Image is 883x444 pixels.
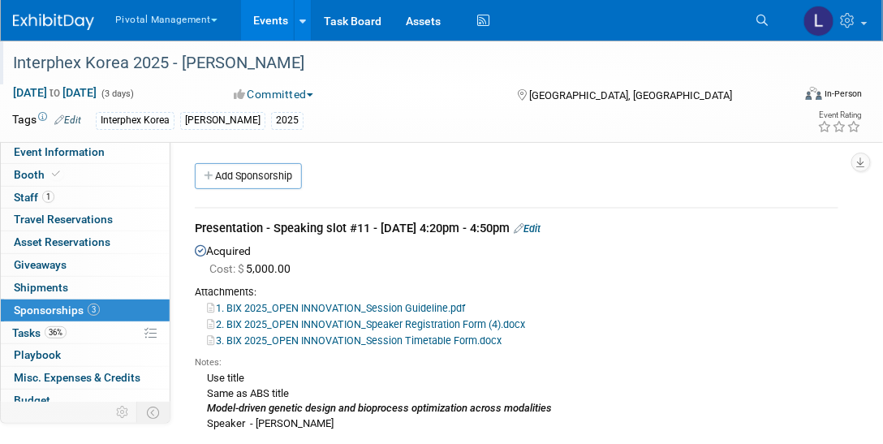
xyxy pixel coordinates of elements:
[1,300,170,321] a: Sponsorships3
[7,49,778,78] div: Interphex Korea 2025 - [PERSON_NAME]
[1,187,170,209] a: Staff1
[195,285,838,300] div: Attachments:
[42,191,54,203] span: 1
[1,164,170,186] a: Booth
[14,258,67,271] span: Giveaways
[195,163,302,189] a: Add Sponsorship
[209,262,297,275] span: 5,000.00
[12,111,81,130] td: Tags
[14,213,113,226] span: Travel Reservations
[14,191,54,204] span: Staff
[806,87,822,100] img: Format-Inperson.png
[14,235,110,248] span: Asset Reservations
[825,88,863,100] div: In-Person
[14,348,61,361] span: Playbook
[14,145,105,158] span: Event Information
[88,304,100,316] span: 3
[14,168,63,181] span: Booth
[45,326,67,338] span: 36%
[803,6,834,37] img: Leslie Pelton
[14,304,100,317] span: Sponsorships
[207,402,552,414] i: Model-driven genetic design and bioprocess optimization across modalities
[1,141,170,163] a: Event Information
[12,85,97,100] span: [DATE] [DATE]
[13,14,94,30] img: ExhibitDay
[109,402,137,423] td: Personalize Event Tab Strip
[1,277,170,299] a: Shipments
[180,112,265,129] div: [PERSON_NAME]
[731,84,863,109] div: Event Format
[14,281,68,294] span: Shipments
[1,209,170,231] a: Travel Reservations
[96,112,174,129] div: Interphex Korea
[52,170,60,179] i: Booth reservation complete
[100,88,134,99] span: (3 days)
[54,114,81,126] a: Edit
[271,112,304,129] div: 2025
[195,356,838,369] div: Notes:
[207,334,502,347] a: 3. BIX 2025_OPEN INNOVATION_Session Timetable Form.docx
[514,222,541,235] a: Edit
[14,394,50,407] span: Budget
[1,344,170,366] a: Playbook
[137,402,170,423] td: Toggle Event Tabs
[209,262,246,275] span: Cost: $
[47,86,62,99] span: to
[14,371,140,384] span: Misc. Expenses & Credits
[207,318,525,330] a: 2. BIX 2025_OPEN INNOVATION_Speaker Registration Form (4).docx
[1,254,170,276] a: Giveaways
[818,111,862,119] div: Event Rating
[1,367,170,389] a: Misc. Expenses & Credits
[1,231,170,253] a: Asset Reservations
[12,326,67,339] span: Tasks
[1,322,170,344] a: Tasks36%
[1,390,170,412] a: Budget
[228,86,320,102] button: Committed
[207,302,465,314] a: 1. BIX 2025_OPEN INNOVATION_Session Guideline.pdf
[529,89,732,101] span: [GEOGRAPHIC_DATA], [GEOGRAPHIC_DATA]
[195,220,838,240] div: Presentation - Speaking slot #11 - [DATE] 4:20pm - 4:50pm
